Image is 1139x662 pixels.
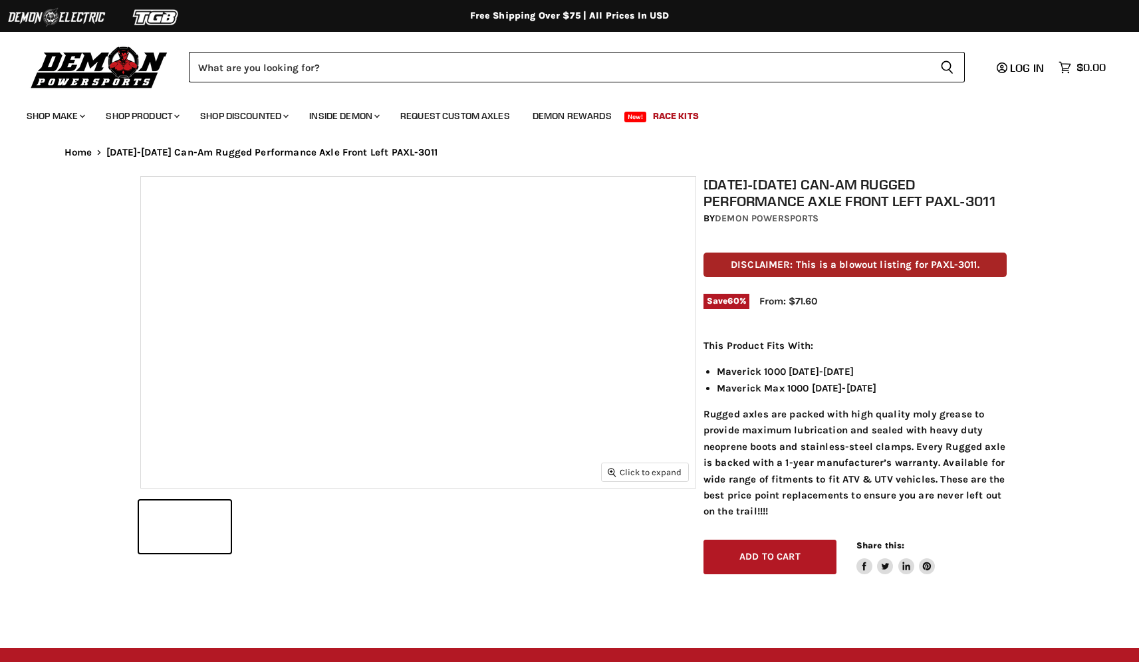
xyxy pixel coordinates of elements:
span: $0.00 [1076,61,1106,74]
a: Shop Product [96,102,188,130]
div: by [703,211,1007,226]
a: Demon Powersports [715,213,819,224]
span: Log in [1010,61,1044,74]
span: 60 [727,296,739,306]
a: Demon Rewards [523,102,622,130]
p: This Product Fits With: [703,338,1007,354]
span: From: $71.60 [759,295,817,307]
a: $0.00 [1052,58,1112,77]
span: Add to cart [739,551,801,562]
span: Share this: [856,540,904,550]
img: TGB Logo 2 [106,5,206,30]
span: Click to expand [608,467,682,477]
aside: Share this: [856,540,936,575]
p: DISCLAIMER: This is a blowout listing for PAXL-3011. [703,253,1007,277]
span: New! [624,112,647,122]
a: Race Kits [643,102,709,130]
div: Rugged axles are packed with high quality moly grease to provide maximum lubrication and sealed w... [703,338,1007,520]
a: Request Custom Axles [390,102,520,130]
button: Add to cart [703,540,836,575]
button: Search [930,52,965,82]
a: Inside Demon [299,102,388,130]
button: Click to expand [602,463,688,481]
li: Maverick Max 1000 [DATE]-[DATE] [717,380,1007,396]
a: Home [64,147,92,158]
div: Free Shipping Over $75 | All Prices In USD [38,10,1102,22]
input: Search [189,52,930,82]
a: Log in [991,62,1052,74]
ul: Main menu [17,97,1102,130]
form: Product [189,52,965,82]
img: Demon Electric Logo 2 [7,5,106,30]
a: Shop Discounted [190,102,297,130]
nav: Breadcrumbs [38,147,1102,158]
h1: [DATE]-[DATE] Can-Am Rugged Performance Axle Front Left PAXL-3011 [703,176,1007,209]
a: Shop Make [17,102,93,130]
span: Save % [703,294,749,308]
li: Maverick 1000 [DATE]-[DATE] [717,364,1007,380]
button: 2013-2018 Can-Am Rugged Performance Axle Front Left PAXL-3011 thumbnail [139,500,231,553]
img: Demon Powersports [27,43,172,90]
span: [DATE]-[DATE] Can-Am Rugged Performance Axle Front Left PAXL-3011 [106,147,438,158]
